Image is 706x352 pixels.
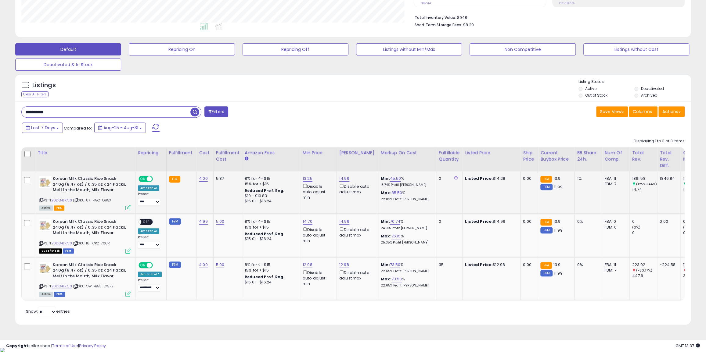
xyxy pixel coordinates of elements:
[381,233,391,239] b: Max:
[604,176,625,181] div: FBA: 11
[339,176,349,182] a: 14.99
[381,190,431,201] div: %
[390,262,400,268] a: 73.50
[138,235,162,249] div: Preset:
[39,262,51,274] img: 41bcv6ENnrL._SL40_.jpg
[553,176,561,181] span: 13.9
[632,187,657,192] div: 14.74
[463,22,474,28] span: $8.29
[94,123,146,133] button: Aug-25 - Aug-31
[636,268,652,273] small: (-50.17%)
[381,183,431,187] p: 13.74% Profit [PERSON_NAME]
[52,343,78,349] a: Terms of Use
[465,262,516,268] div: $12.98
[381,233,431,245] div: %
[415,15,456,20] b: Total Inventory Value:
[577,262,597,268] div: 0%
[683,225,691,230] small: (0%)
[540,150,572,162] div: Current Buybox Price
[73,241,110,246] span: | SKU: I8-ICP2-70CR
[465,219,516,224] div: $14.99
[169,176,180,183] small: FBA
[604,181,625,187] div: FBM: 7
[465,262,493,268] b: Listed Price:
[554,227,563,233] span: 11.99
[641,86,664,91] label: Deactivated
[390,219,400,225] a: 70.74
[540,184,552,190] small: FBM
[577,150,599,162] div: BB Share 24h.
[585,86,596,91] label: Active
[199,219,208,225] a: 4.99
[465,219,493,224] b: Listed Price:
[54,205,64,211] span: FBA
[381,269,431,273] p: 22.65% Profit [PERSON_NAME]
[199,262,208,268] a: 4.00
[465,176,516,181] div: $14.28
[138,228,159,234] div: Amazon AI
[39,219,51,231] img: 41bcv6ENnrL._SL40_.jpg
[420,1,431,5] small: Prev: 34
[415,22,462,27] b: Short Term Storage Fees:
[632,230,657,236] div: 0
[632,273,657,279] div: 447.6
[439,262,458,268] div: 35
[73,198,111,203] span: | SKU: 8K-FIGC-O95X
[216,219,225,225] a: 5.00
[39,262,131,296] div: ASIN:
[245,194,295,199] div: $10 - $10.83
[152,262,162,268] span: OFF
[303,219,312,225] a: 14.70
[245,280,295,285] div: $15.01 - $16.24
[391,276,402,282] a: 73.50
[523,219,533,224] div: 0.00
[6,343,106,349] div: seller snap | |
[381,262,390,268] b: Min:
[139,176,147,182] span: ON
[169,261,181,268] small: FBM
[381,262,431,273] div: %
[141,219,151,225] span: OFF
[138,192,162,206] div: Preset:
[39,219,131,253] div: ASIN:
[578,79,691,85] p: Listing States:
[204,106,228,117] button: Filters
[660,176,675,181] div: 1846.84
[26,308,70,314] span: Show: entries
[604,262,625,268] div: FBA: 11
[381,240,431,245] p: 25.35% Profit [PERSON_NAME]
[540,227,552,233] small: FBM
[245,199,295,204] div: $15.01 - $16.24
[138,150,164,156] div: Repricing
[540,176,552,183] small: FBA
[660,262,675,268] div: -224.58
[39,176,51,188] img: 41bcv6ENnrL._SL40_.jpg
[675,343,700,349] span: 2025-09-8 13:37 GMT
[245,176,295,181] div: 8% for <= $15
[152,176,162,182] span: OFF
[52,198,72,203] a: B0DG4LP7J3
[439,150,460,162] div: Fulfillable Quantity
[53,219,127,237] b: Korean Milk Classic Rice Snack 240g (8.47 oz) / 0.35 oz x 24 Packs, Melt In the Mouth, Milk Flavor
[199,176,208,182] a: 4.00
[604,268,625,273] div: FBM: 7
[634,138,685,144] div: Displaying 1 to 3 of 3 items
[38,150,133,156] div: Title
[553,219,561,224] span: 13.9
[381,176,390,181] b: Min:
[641,93,657,98] label: Archived
[540,262,552,269] small: FBA
[129,43,235,55] button: Repricing On
[381,176,431,187] div: %
[632,150,654,162] div: Total Rev.
[31,125,55,131] span: Last 7 Days
[245,219,295,224] div: 8% for <= $15
[245,181,295,187] div: 15% for > $15
[381,219,390,224] b: Min:
[339,183,373,195] div: Disable auto adjust max
[138,185,159,191] div: Amazon AI
[339,219,349,225] a: 14.99
[381,283,431,288] p: 22.65% Profit [PERSON_NAME]
[553,262,561,268] span: 13.9
[303,262,312,268] a: 12.98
